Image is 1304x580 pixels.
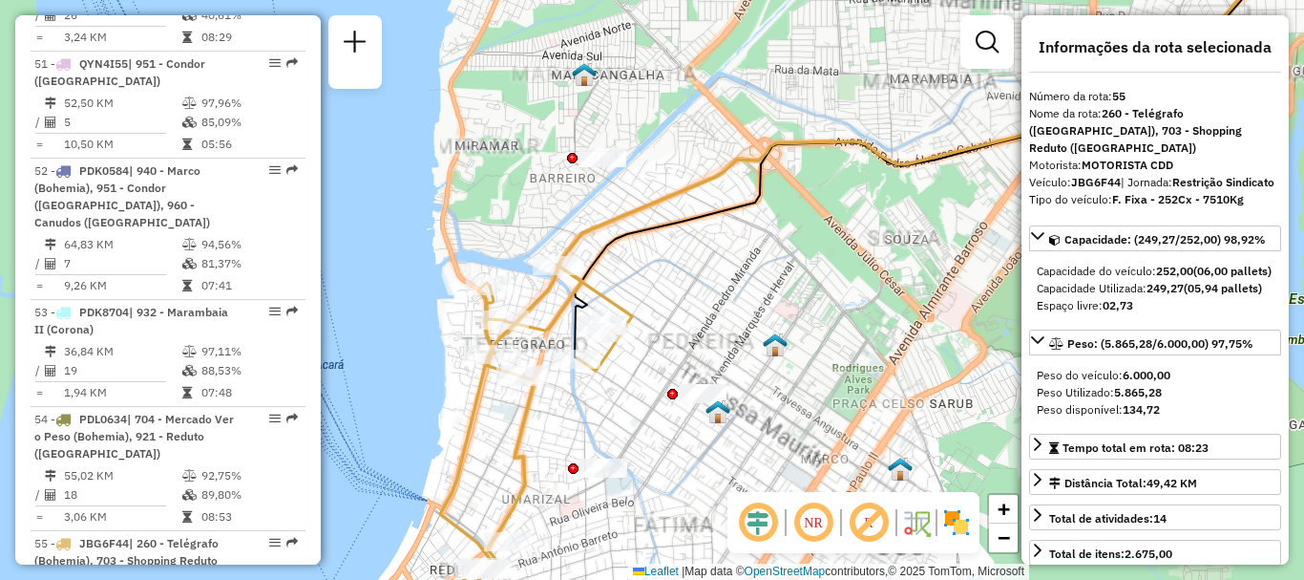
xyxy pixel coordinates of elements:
[45,117,56,128] i: Total de Atividades
[63,235,181,254] td: 64,83 KM
[1029,540,1281,566] a: Total de itens:2.675,00
[45,10,56,21] i: Total de Atividades
[1029,106,1242,155] strong: 260 - Telégrafo ([GEOGRAPHIC_DATA]), 703 - Shopping Reduto ([GEOGRAPHIC_DATA])
[790,500,836,546] span: Ocultar NR
[1029,505,1281,530] a: Total de atividades:14
[34,412,234,461] span: | 704 - Mercado Ver o Peso (Bohemia), 921 - Reduto ([GEOGRAPHIC_DATA])
[888,457,913,482] img: Warecloud Marco
[989,524,1018,552] a: Zoom out
[63,383,181,402] td: 1,94 KM
[1029,330,1281,355] a: Peso: (5.865,28/6.000,00) 97,75%
[578,148,626,167] div: Atividade não roteirizada - GISELE PAIXÃO MELO
[34,305,228,336] span: 53 -
[1029,359,1281,426] div: Peso: (5.865,28/6.000,00) 97,75%
[200,276,297,295] td: 07:41
[34,485,44,505] td: /
[735,500,781,546] span: Ocultar deslocamento
[269,537,281,548] em: Opções
[1123,402,1160,417] strong: 134,72
[182,117,197,128] i: % de utilização da cubagem
[1037,401,1273,419] div: Peso disponível:
[579,459,627,478] div: Atividade não roteirizada - ISABELLE ROLDAO DA S
[941,507,972,538] img: Exibir/Ocultar setores
[182,97,197,109] i: % de utilização do peso
[998,497,1010,521] span: +
[45,239,56,250] i: Distância Total
[1029,88,1281,105] div: Número da rota:
[1037,368,1170,382] span: Peso do veículo:
[34,412,234,461] span: 54 -
[286,57,298,69] em: Rota exportada
[1049,511,1167,526] span: Total de atividades:
[1029,434,1281,460] a: Tempo total em rota: 08:23
[269,164,281,176] em: Opções
[682,565,684,578] span: |
[286,413,298,424] em: Rota exportada
[34,28,44,47] td: =
[34,276,44,295] td: =
[968,23,1006,61] a: Exibir filtros
[182,258,197,269] i: % de utilização da cubagem
[63,94,181,113] td: 52,50 KM
[182,32,192,43] i: Tempo total em rota
[901,507,932,538] img: Fluxo de ruas
[182,511,192,523] i: Tempo total em rota
[45,346,56,357] i: Distância Total
[1112,192,1244,206] strong: F. Fixa - 252Cx - 7510Kg
[200,485,297,505] td: 89,80%
[63,361,181,380] td: 19
[286,164,298,176] em: Rota exportada
[200,342,297,361] td: 97,11%
[1064,232,1266,247] span: Capacidade: (249,27/252,00) 98,92%
[34,163,210,229] span: 52 -
[1125,547,1172,561] strong: 2.675,00
[200,466,297,485] td: 92,75%
[63,6,181,25] td: 26
[1049,475,1197,492] div: Distância Total:
[1146,281,1184,295] strong: 249,27
[182,239,197,250] i: % de utilização do peso
[1029,255,1281,322] div: Capacidade: (249,27/252,00) 98,92%
[200,135,297,154] td: 05:56
[182,387,192,398] i: Tempo total em rota
[200,235,297,254] td: 94,56%
[34,305,228,336] span: | 932 - Marambaia II (Corona)
[1029,38,1281,56] h4: Informações da rota selecionada
[1114,385,1162,399] strong: 5.865,28
[846,500,892,546] span: Exibir rótulo
[1156,264,1193,278] strong: 252,00
[745,565,826,578] a: OpenStreetMap
[1029,157,1281,174] div: Motorista:
[1121,175,1274,189] span: | Jornada:
[79,56,128,71] span: QYN4I55
[989,495,1018,524] a: Zoom in
[269,413,281,424] em: Opções
[63,254,181,273] td: 7
[182,10,197,21] i: % de utilização da cubagem
[34,135,44,154] td: =
[34,361,44,380] td: /
[1037,280,1273,297] div: Capacidade Utilizada:
[200,507,297,526] td: 08:53
[628,564,1029,580] div: Map data © contributors,© 2025 TomTom, Microsoft
[34,507,44,526] td: =
[633,565,679,578] a: Leaflet
[34,6,44,25] td: /
[1193,264,1272,278] strong: (06,00 pallets)
[182,346,197,357] i: % de utilização do peso
[200,113,297,132] td: 85,09%
[45,365,56,376] i: Total de Atividades
[200,383,297,402] td: 07:48
[200,94,297,113] td: 97,96%
[1029,174,1281,191] div: Veículo:
[63,135,181,154] td: 10,50 KM
[79,163,129,178] span: PDK0584
[79,536,129,550] span: JBG6F44
[1037,384,1273,401] div: Peso Utilizado:
[200,6,297,25] td: 40,61%
[34,56,205,88] span: | 951 - Condor ([GEOGRAPHIC_DATA])
[286,306,298,317] em: Rota exportada
[1029,105,1281,157] div: Nome da rota:
[1029,469,1281,495] a: Distância Total:49,42 KM
[63,466,181,485] td: 55,02 KM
